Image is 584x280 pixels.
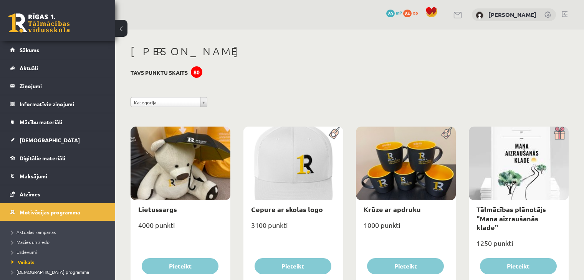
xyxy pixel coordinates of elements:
[134,97,197,107] span: Kategorija
[20,46,39,53] span: Sākums
[12,239,50,245] span: Mācies un ziedo
[138,205,177,214] a: Lietussargs
[403,10,412,17] span: 84
[12,268,108,275] a: [DEMOGRAPHIC_DATA] programma
[251,205,323,214] a: Cepure ar skolas logo
[386,10,402,16] a: 80 mP
[12,229,108,236] a: Aktuālās kampaņas
[131,45,569,58] h1: [PERSON_NAME]
[476,205,546,232] a: Tālmācības plānotājs "Mana aizraušanās klade"
[326,127,343,140] img: Populāra prece
[12,269,89,275] span: [DEMOGRAPHIC_DATA] programma
[131,97,207,107] a: Kategorija
[20,191,40,198] span: Atzīmes
[142,258,218,274] button: Pieteikt
[12,259,34,265] span: Veikals
[10,95,106,113] a: Informatīvie ziņojumi
[12,249,108,255] a: Uzdevumi
[20,167,106,185] legend: Maksājumi
[438,127,456,140] img: Populāra prece
[20,137,80,143] span: [DEMOGRAPHIC_DATA]
[20,155,65,161] span: Digitālie materiāli
[20,77,106,95] legend: Ziņojumi
[367,258,444,274] button: Pieteikt
[403,10,422,16] a: 84 xp
[10,203,106,221] a: Motivācijas programma
[476,12,483,19] img: Raivo Jurciks
[8,13,70,33] a: Rīgas 1. Tālmācības vidusskola
[10,59,106,77] a: Aktuāli
[12,229,56,235] span: Aktuālās kampaņas
[488,11,536,18] a: [PERSON_NAME]
[12,249,37,255] span: Uzdevumi
[131,69,188,76] h3: Tavs punktu skaits
[356,219,456,238] div: 1000 punkti
[551,127,569,140] img: Dāvana ar pārsteigumu
[386,10,395,17] span: 80
[480,258,557,274] button: Pieteikt
[10,185,106,203] a: Atzīmes
[364,205,421,214] a: Krūze ar apdruku
[243,219,343,238] div: 3100 punkti
[131,219,230,238] div: 4000 punkti
[12,259,108,265] a: Veikals
[20,209,80,216] span: Motivācijas programma
[10,113,106,131] a: Mācību materiāli
[12,239,108,245] a: Mācies un ziedo
[10,167,106,185] a: Maksājumi
[396,10,402,16] span: mP
[10,41,106,59] a: Sākums
[20,119,62,125] span: Mācību materiāli
[20,95,106,113] legend: Informatīvie ziņojumi
[10,131,106,149] a: [DEMOGRAPHIC_DATA]
[10,77,106,95] a: Ziņojumi
[469,237,569,256] div: 1250 punkti
[255,258,331,274] button: Pieteikt
[191,66,202,78] div: 80
[10,149,106,167] a: Digitālie materiāli
[413,10,418,16] span: xp
[20,64,38,71] span: Aktuāli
